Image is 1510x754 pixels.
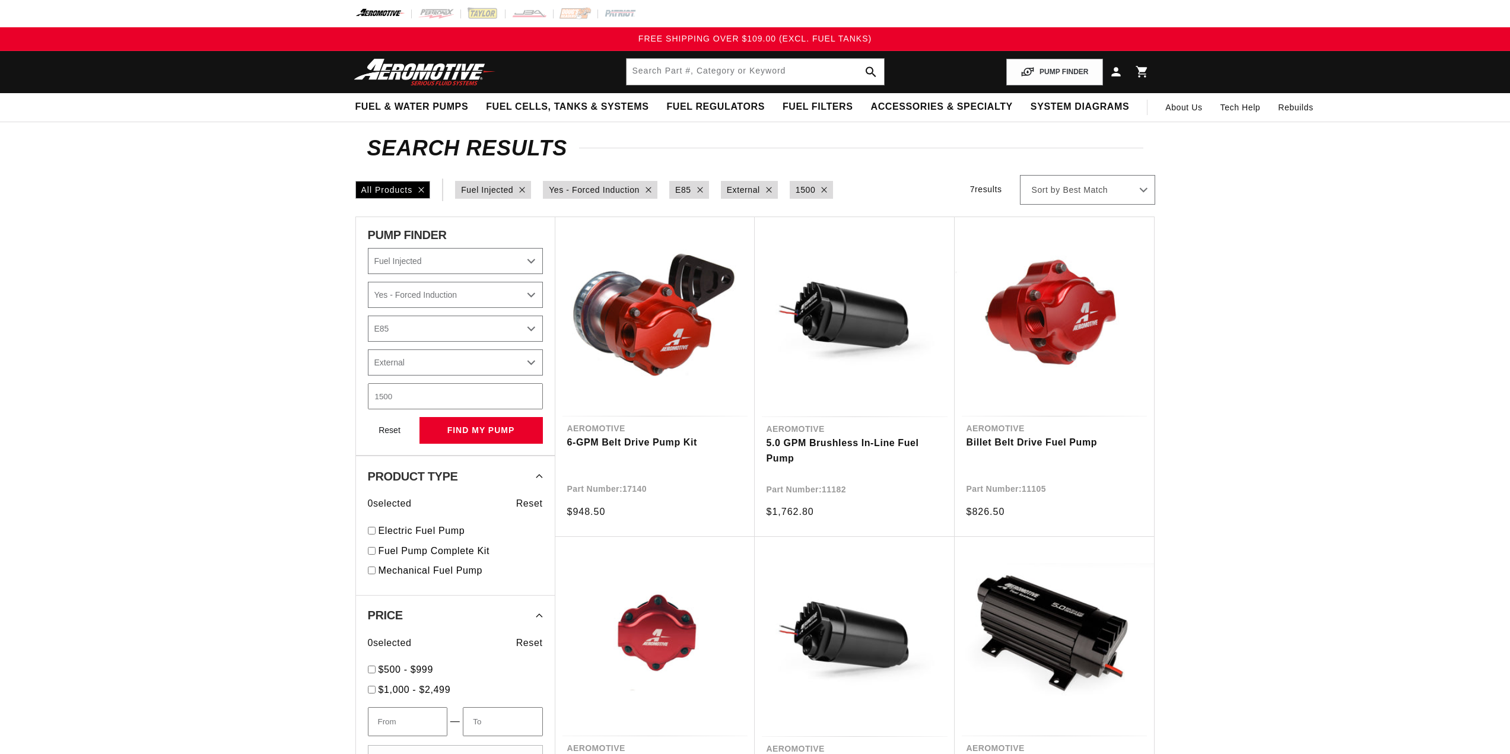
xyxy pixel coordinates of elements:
a: E85 [675,183,691,196]
a: Fuel Injected [461,183,513,196]
span: Reset [516,496,543,511]
summary: Fuel Regulators [657,93,773,121]
button: PUMP FINDER [1006,59,1102,85]
select: Power Adder [368,282,543,308]
span: System Diagrams [1031,101,1129,113]
img: Aeromotive [351,58,499,86]
button: Reset [368,417,412,443]
summary: Fuel Filters [774,93,862,121]
span: Sort by [1032,184,1060,196]
a: Yes - Forced Induction [549,183,640,196]
span: $500 - $999 [379,664,433,675]
summary: Tech Help [1212,93,1270,122]
a: 1500 [796,183,816,196]
a: Billet Belt Drive Fuel Pump [967,435,1142,450]
span: Tech Help [1220,101,1261,114]
a: About Us [1156,93,1211,122]
a: Electric Fuel Pump [379,523,543,539]
h2: Search Results [367,139,1143,158]
summary: Accessories & Specialty [862,93,1022,121]
a: Fuel Pump Complete Kit [379,543,543,559]
summary: Fuel Cells, Tanks & Systems [477,93,657,121]
input: Search by Part Number, Category or Keyword [627,59,884,85]
select: Fuel [368,316,543,342]
span: Price [368,609,403,621]
a: External [727,183,760,196]
span: Accessories & Specialty [871,101,1013,113]
span: PUMP FINDER [368,229,447,241]
span: FREE SHIPPING OVER $109.00 (EXCL. FUEL TANKS) [638,34,872,43]
span: Reset [516,635,543,651]
span: $1,000 - $2,499 [379,685,451,695]
span: Rebuilds [1278,101,1313,114]
span: — [450,714,460,729]
span: Fuel Filters [783,101,853,113]
span: Fuel & Water Pumps [355,101,469,113]
summary: Fuel & Water Pumps [346,93,478,121]
button: search button [858,59,884,85]
select: Mounting [368,349,543,376]
span: Product Type [368,470,458,482]
span: About Us [1165,103,1202,112]
select: Sort by [1020,175,1155,205]
a: Mechanical Fuel Pump [379,563,543,578]
select: CARB or EFI [368,248,543,274]
input: From [368,707,447,736]
div: All Products [355,181,431,199]
span: 0 selected [368,635,412,651]
button: find my pump [419,417,543,444]
summary: System Diagrams [1022,93,1138,121]
span: Fuel Regulators [666,101,764,113]
summary: Rebuilds [1269,93,1322,122]
span: 7 results [970,184,1002,194]
a: 5.0 GPM Brushless In-Line Fuel Pump [767,435,943,466]
a: 6-GPM Belt Drive Pump Kit [567,435,743,450]
span: Fuel Cells, Tanks & Systems [486,101,648,113]
input: Enter Horsepower [368,383,543,409]
span: 0 selected [368,496,412,511]
input: To [463,707,542,736]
